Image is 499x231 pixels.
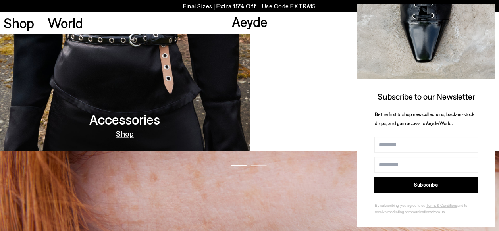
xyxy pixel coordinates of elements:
p: Final Sizes | Extra 15% Off [183,1,316,11]
a: World [48,16,83,30]
span: By subscribing, you agree to our [375,203,426,208]
a: Shop [4,16,34,30]
span: Go to slide 2 [250,165,266,166]
button: Subscribe [374,177,478,192]
span: Navigate to /collections/ss25-final-sizes [262,2,316,10]
a: Shop [116,129,134,137]
span: Subscribe to our Newsletter [378,91,475,101]
span: Go to slide 1 [231,165,247,166]
a: Aeyde [232,13,268,30]
h3: Moccasin Capsule [320,112,428,126]
span: Be the first to shop new collections, back-in-stock drops, and gain access to Aeyde World. [375,111,474,126]
h3: Accessories [89,112,160,126]
a: Terms & Conditions [426,203,457,208]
